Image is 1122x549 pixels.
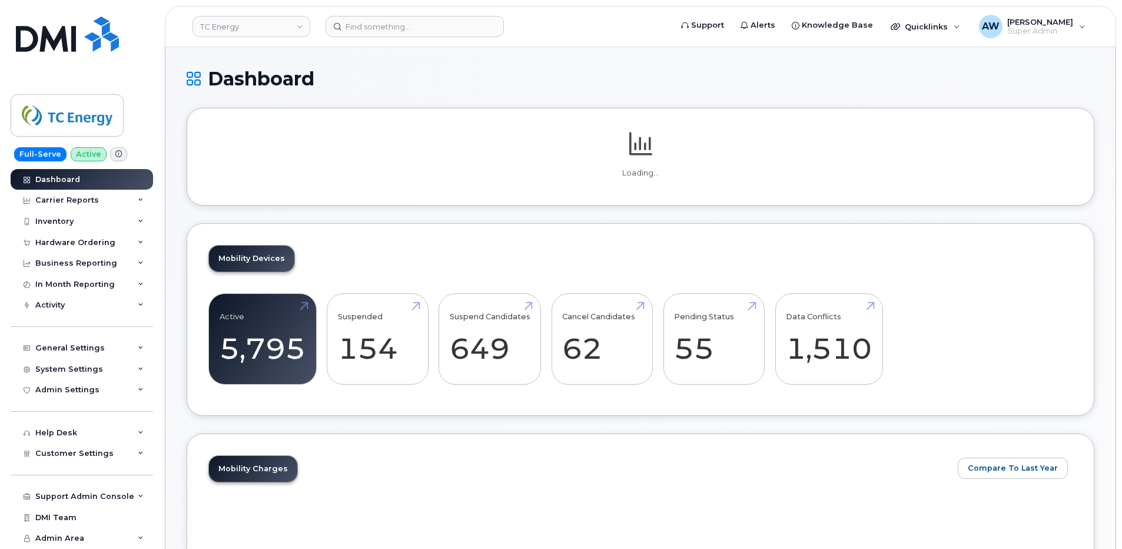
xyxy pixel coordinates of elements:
p: Loading... [208,168,1073,178]
a: Cancel Candidates 62 [562,300,642,378]
a: Suspend Candidates 649 [450,300,530,378]
a: Data Conflicts 1,510 [786,300,872,378]
a: Suspended 154 [338,300,417,378]
h1: Dashboard [187,68,1094,89]
a: Mobility Charges [209,456,297,482]
a: Active 5,795 [220,300,306,378]
span: Compare To Last Year [968,462,1058,474]
button: Compare To Last Year [958,458,1068,479]
a: Pending Status 55 [674,300,753,378]
a: Mobility Devices [209,246,294,272]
